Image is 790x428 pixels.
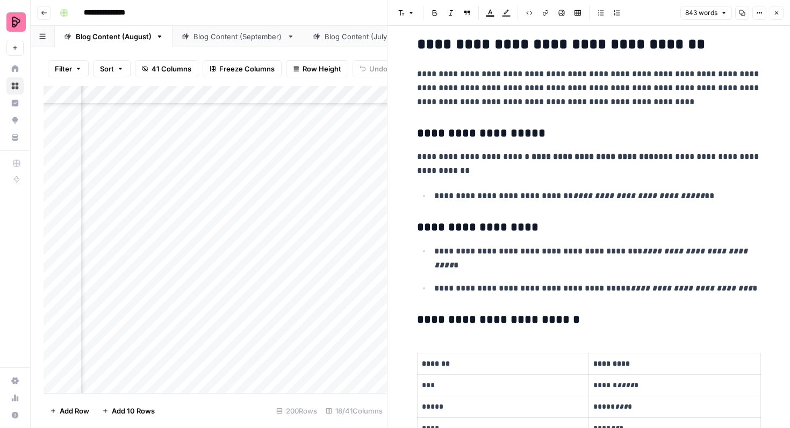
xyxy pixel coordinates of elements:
span: Add 10 Rows [112,405,155,416]
a: Insights [6,95,24,112]
div: Blog Content (September) [193,31,283,42]
button: Freeze Columns [203,60,282,77]
span: 41 Columns [152,63,191,74]
span: Row Height [303,63,341,74]
span: 843 words [685,8,717,18]
button: Undo [353,60,394,77]
button: Sort [93,60,131,77]
button: Row Height [286,60,348,77]
button: Filter [48,60,89,77]
a: Settings [6,372,24,389]
a: Blog Content (September) [173,26,304,47]
a: Opportunities [6,112,24,129]
a: Browse [6,77,24,95]
span: Undo [369,63,387,74]
div: 18/41 Columns [321,402,387,419]
button: 41 Columns [135,60,198,77]
button: Help + Support [6,407,24,424]
button: Add Row [44,402,96,419]
a: Home [6,60,24,77]
span: Filter [55,63,72,74]
img: Preply Logo [6,12,26,32]
button: Add 10 Rows [96,402,161,419]
button: Workspace: Preply [6,9,24,35]
span: Freeze Columns [219,63,275,74]
div: Blog Content (August) [76,31,152,42]
a: Your Data [6,129,24,146]
a: Usage [6,389,24,407]
a: Blog Content (August) [55,26,173,47]
a: Blog Content (July) [304,26,412,47]
button: 843 words [680,6,732,20]
div: 200 Rows [272,402,321,419]
span: Add Row [60,405,89,416]
span: Sort [100,63,114,74]
div: Blog Content (July) [325,31,391,42]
